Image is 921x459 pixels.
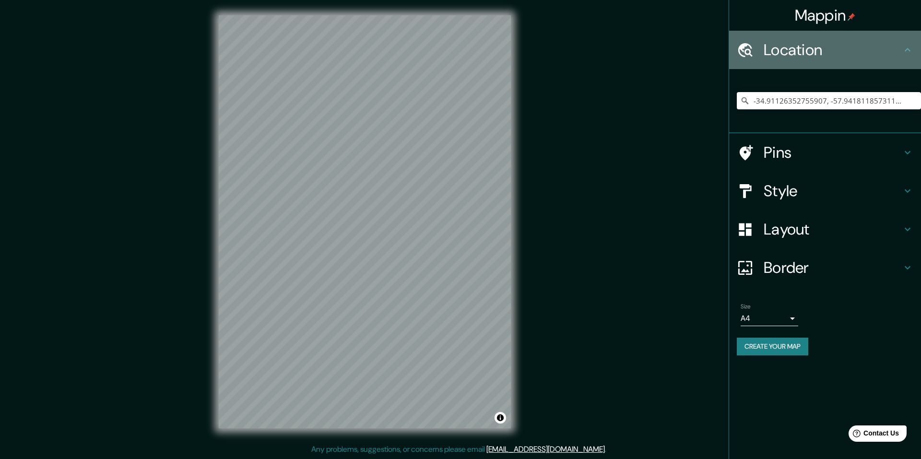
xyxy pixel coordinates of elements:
div: Pins [729,133,921,172]
p: Any problems, suggestions, or concerns please email . [311,444,606,455]
iframe: Help widget launcher [836,422,910,448]
div: Location [729,31,921,69]
canvas: Map [219,15,511,428]
img: pin-icon.png [848,13,855,21]
div: Layout [729,210,921,248]
h4: Pins [764,143,902,162]
h4: Location [764,40,902,59]
input: Pick your city or area [737,92,921,109]
h4: Mappin [795,6,856,25]
h4: Style [764,181,902,200]
label: Size [741,303,751,311]
h4: Border [764,258,902,277]
div: . [606,444,608,455]
div: Style [729,172,921,210]
div: . [608,444,610,455]
h4: Layout [764,220,902,239]
button: Create your map [737,338,808,355]
button: Toggle attribution [495,412,506,424]
div: Border [729,248,921,287]
div: A4 [741,311,798,326]
a: [EMAIL_ADDRESS][DOMAIN_NAME] [486,444,605,454]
